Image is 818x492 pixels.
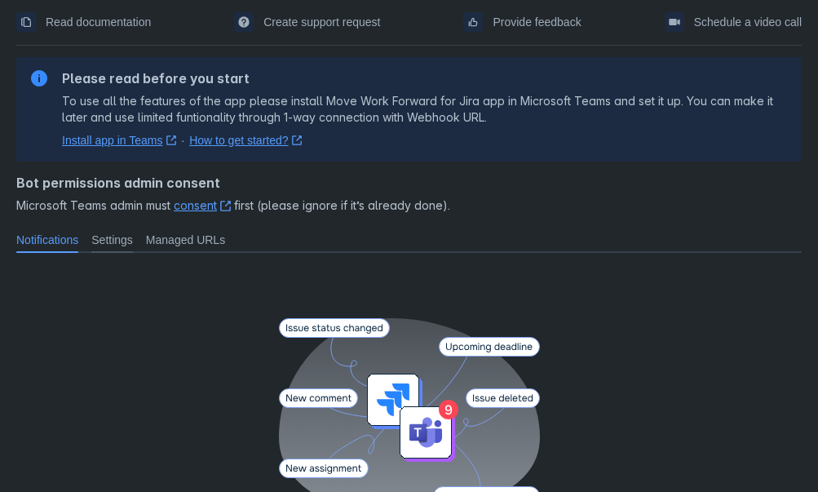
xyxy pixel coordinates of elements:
a: Provide feedback [463,9,581,35]
span: Provide feedback [493,9,581,35]
span: Settings [91,232,133,248]
a: Install app in Teams [62,132,176,148]
a: How to get started? [189,132,302,148]
p: To use all the features of the app please install Move Work Forward for Jira app in Microsoft Tea... [62,93,789,126]
h4: Bot permissions admin consent [16,175,802,191]
span: Read documentation [46,9,151,35]
a: consent [174,198,231,212]
span: information [29,69,49,88]
span: videoCall [668,16,681,29]
span: Microsoft Teams admin must first (please ignore if it’s already done). [16,197,802,214]
h2: Please read before you start [62,70,789,86]
span: Create support request [263,9,380,35]
span: Notifications [16,232,78,248]
a: Schedule a video call [665,9,802,35]
span: Managed URLs [146,232,225,248]
a: Read documentation [16,9,151,35]
a: Create support request [234,9,380,35]
span: Schedule a video call [694,9,802,35]
span: support [237,16,250,29]
span: documentation [20,16,33,29]
span: feedback [466,16,480,29]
